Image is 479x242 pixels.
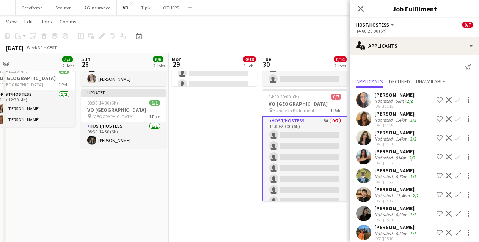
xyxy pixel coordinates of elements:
[394,136,409,142] div: 1.4km
[374,174,394,180] div: Not rated
[374,155,394,161] div: Not rated
[81,89,166,95] div: Updated
[172,56,182,62] span: Mon
[410,231,416,236] app-skills-label: 2/2
[81,122,166,148] app-card-role: Host/Hostess1/108:30-14:30 (6h)[PERSON_NAME]
[330,108,341,113] span: 1 Role
[153,63,165,69] div: 2 Jobs
[374,205,418,212] div: [PERSON_NAME]
[394,193,411,198] div: 15.4km
[117,0,135,15] button: VO
[407,98,413,104] app-skills-label: 2/2
[2,82,43,87] span: [GEOGRAPHIC_DATA]
[350,4,479,14] h3: Job Fulfilment
[374,136,394,142] div: Not rated
[394,98,405,104] div: 5km
[356,22,395,28] button: Host/Hostess
[273,108,314,113] span: European Parliament
[413,193,419,198] app-skills-label: 2/2
[374,180,418,184] div: [DATE] 13:22
[262,56,271,62] span: Tue
[374,110,418,117] div: [PERSON_NAME]
[410,117,416,123] app-skills-label: 2/2
[356,79,383,84] span: Applicants
[394,155,408,161] div: 914m
[374,224,418,231] div: [PERSON_NAME]
[41,18,52,25] span: Jobs
[374,148,417,155] div: [PERSON_NAME]
[374,117,394,123] div: Not rated
[135,0,157,15] button: Tipik
[149,100,160,106] span: 1/1
[262,89,347,201] app-job-card: 14:00-20:00 (6h)0/7VO [GEOGRAPHIC_DATA] European Parliament1 RoleHost/Hostess8A0/714:00-20:00 (6h)
[374,231,394,236] div: Not rated
[78,0,117,15] button: AG Insurance
[350,37,479,55] div: Applicants
[149,114,160,119] span: 1 Role
[374,198,420,203] div: [DATE] 14:17
[21,17,36,27] a: Edit
[374,104,415,109] div: [DATE] 11:13
[394,212,409,217] div: 6.2km
[47,45,57,50] div: CEST
[262,116,347,209] app-card-role: Host/Hostess8A0/714:00-20:00 (6h)
[80,60,90,69] span: 28
[374,98,394,104] div: Not rated
[374,91,415,98] div: [PERSON_NAME]
[63,63,74,69] div: 2 Jobs
[262,100,347,107] h3: VO [GEOGRAPHIC_DATA]
[374,193,394,198] div: Not rated
[172,55,257,113] app-card-role: Host/Hostess8A0/412:00-18:00 (6h)
[62,56,73,62] span: 5/5
[374,129,418,136] div: [PERSON_NAME]
[243,56,256,62] span: 0/18
[334,63,346,69] div: 2 Jobs
[410,174,416,180] app-skills-label: 2/2
[269,94,299,100] span: 14:00-20:00 (6h)
[60,18,77,25] span: Comms
[24,18,33,25] span: Edit
[389,79,410,84] span: Declined
[394,174,409,180] div: 6.5km
[243,63,256,69] div: 1 Job
[57,17,80,27] a: Comms
[374,142,418,147] div: [DATE] 11:51
[334,56,347,62] span: 0/14
[87,100,118,106] span: 08:30-14:30 (6h)
[374,236,418,241] div: [DATE] 15:16
[416,79,445,84] span: Unavailable
[331,94,341,100] span: 0/7
[261,60,271,69] span: 30
[81,56,90,62] span: Sun
[6,18,17,25] span: View
[6,44,24,52] div: [DATE]
[81,106,166,113] h3: VO [GEOGRAPHIC_DATA]
[356,28,473,34] div: 14:00-20:00 (6h)
[58,82,69,87] span: 1 Role
[374,186,420,193] div: [PERSON_NAME]
[25,45,44,50] span: Week 39
[410,212,416,217] app-skills-label: 2/2
[462,22,473,28] span: 0/7
[16,0,49,15] button: Cecoforma
[374,217,418,222] div: [DATE] 15:31
[49,0,78,15] button: Seauton
[374,161,417,165] div: [DATE] 11:52
[92,114,134,119] span: [GEOGRAPHIC_DATA]
[157,0,185,15] button: OTHERS
[374,123,418,128] div: [DATE] 11:38
[374,212,394,217] div: Not rated
[410,136,416,142] app-skills-label: 2/2
[374,167,418,174] div: [PERSON_NAME]
[394,117,409,123] div: 1.4km
[81,89,166,148] app-job-card: Updated08:30-14:30 (6h)1/1VO [GEOGRAPHIC_DATA] [GEOGRAPHIC_DATA]1 RoleHost/Hostess1/108:30-14:30 ...
[356,22,389,28] span: Host/Hostess
[409,155,415,161] app-skills-label: 2/2
[394,231,409,236] div: 6.2km
[3,17,20,27] a: View
[38,17,55,27] a: Jobs
[153,56,163,62] span: 6/6
[171,60,182,69] span: 29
